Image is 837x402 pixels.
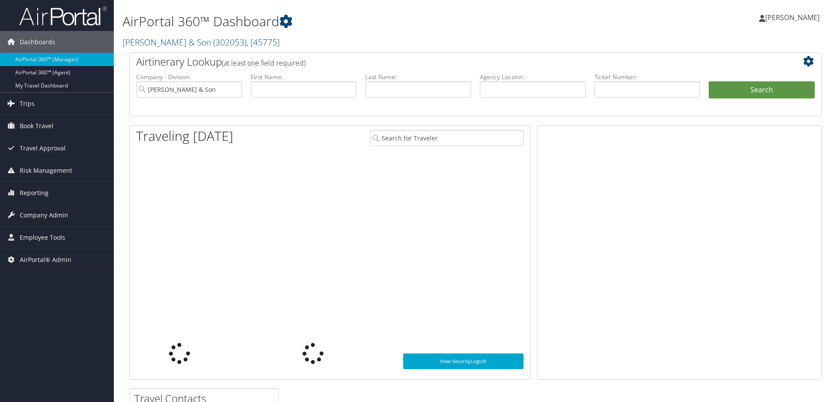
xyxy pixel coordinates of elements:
[123,36,280,48] a: [PERSON_NAME] & Son
[246,36,280,48] span: , [ 45775 ]
[136,73,242,81] label: Company - Division:
[20,227,65,248] span: Employee Tools
[19,6,107,26] img: airportal-logo.png
[213,36,246,48] span: ( 302053 )
[20,182,49,204] span: Reporting
[123,12,593,31] h1: AirPortal 360™ Dashboard
[709,81,815,99] button: Search
[370,130,524,146] input: Search for Traveler
[765,13,819,22] span: [PERSON_NAME]
[403,353,524,369] a: View SecurityLogic®
[20,160,72,182] span: Risk Management
[759,4,828,31] a: [PERSON_NAME]
[20,31,55,53] span: Dashboards
[20,204,68,226] span: Company Admin
[136,127,233,145] h1: Traveling [DATE]
[251,73,357,81] label: First Name:
[20,115,53,137] span: Book Travel
[20,249,71,271] span: AirPortal® Admin
[222,58,306,68] span: (at least one field required)
[20,137,66,159] span: Travel Approval
[480,73,586,81] label: Agency Locator:
[136,54,757,69] h2: Airtinerary Lookup
[20,93,35,115] span: Trips
[594,73,700,81] label: Ticket Number:
[365,73,471,81] label: Last Name:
